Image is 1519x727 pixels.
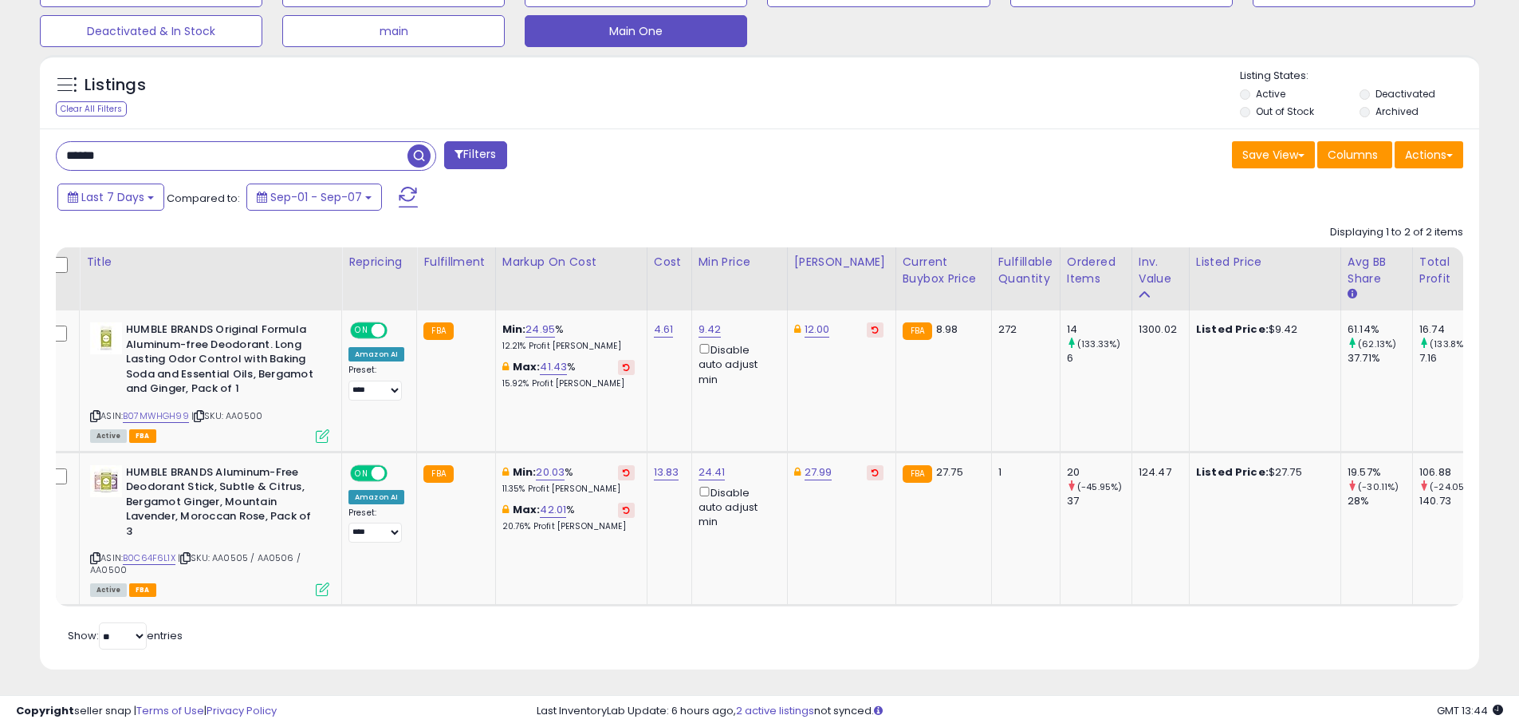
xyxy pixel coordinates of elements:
[1196,254,1334,271] div: Listed Price
[805,322,830,338] a: 12.00
[136,703,204,718] a: Terms of Use
[502,322,635,352] div: %
[502,322,526,337] b: Min:
[348,508,404,543] div: Preset:
[1358,338,1396,350] small: (62.13%)
[998,465,1048,480] div: 1
[40,15,262,47] button: Deactivated & In Stock
[352,324,372,338] span: ON
[86,254,335,271] div: Title
[1256,87,1285,101] label: Active
[1419,322,1484,337] div: 16.74
[423,465,453,483] small: FBA
[1196,322,1269,337] b: Listed Price:
[1330,225,1463,240] div: Displaying 1 to 2 of 2 items
[1256,105,1314,118] label: Out of Stock
[348,347,404,362] div: Amazon AI
[16,703,74,718] strong: Copyright
[699,322,722,338] a: 9.42
[998,322,1048,337] div: 272
[1348,351,1412,365] div: 37.71%
[1077,338,1120,350] small: (133.33%)
[502,341,635,352] p: 12.21% Profit [PERSON_NAME]
[513,502,541,517] b: Max:
[654,322,674,338] a: 4.61
[423,322,453,340] small: FBA
[1196,464,1269,480] b: Listed Price:
[903,465,932,483] small: FBA
[90,322,329,441] div: ASIN:
[736,703,814,718] a: 2 active listings
[525,322,555,338] a: 24.95
[513,359,541,374] b: Max:
[1067,465,1131,480] div: 20
[502,521,635,532] p: 20.76% Profit [PERSON_NAME]
[68,628,183,643] span: Show: entries
[1419,465,1484,480] div: 106.88
[57,184,164,211] button: Last 7 Days
[502,465,635,495] div: %
[654,254,685,271] div: Cost
[90,583,127,597] span: All listings currently available for purchase on Amazon
[191,409,262,422] span: | SKU: AA0500
[903,254,985,287] div: Current Buybox Price
[1419,351,1484,365] div: 7.16
[513,464,537,480] b: Min:
[90,465,122,497] img: 41g8hKd1THL._SL40_.jpg
[540,359,567,375] a: 41.43
[525,15,747,47] button: Main One
[207,703,277,718] a: Privacy Policy
[1067,322,1131,337] div: 14
[352,466,372,480] span: ON
[654,464,679,480] a: 13.83
[1139,254,1183,287] div: Inv. value
[502,254,640,271] div: Markup on Cost
[502,503,635,532] div: %
[1430,480,1475,493] small: (-24.05%)
[1437,703,1503,718] span: 2025-09-15 13:44 GMT
[167,191,240,206] span: Compared to:
[444,141,506,169] button: Filters
[1328,147,1378,163] span: Columns
[81,189,144,205] span: Last 7 Days
[85,74,146,97] h5: Listings
[126,465,320,543] b: HUMBLE BRANDS Aluminum-Free Deodorant Stick, Subtle & Citrus, Bergamot Ginger, Mountain Lavender,...
[1232,141,1315,168] button: Save View
[90,465,329,595] div: ASIN:
[1077,480,1122,493] small: (-45.95%)
[1348,465,1412,480] div: 19.57%
[90,322,122,354] img: 31FST16Q-HL._SL40_.jpg
[1067,254,1125,287] div: Ordered Items
[129,583,156,597] span: FBA
[270,189,362,205] span: Sep-01 - Sep-07
[537,704,1503,719] div: Last InventoryLab Update: 6 hours ago, not synced.
[502,484,635,495] p: 11.35% Profit [PERSON_NAME]
[936,322,958,337] span: 8.98
[1430,338,1467,350] small: (133.8%)
[1419,494,1484,508] div: 140.73
[385,324,411,338] span: OFF
[1348,287,1357,302] small: Avg BB Share.
[699,464,726,480] a: 24.41
[1317,141,1392,168] button: Columns
[699,254,781,271] div: Min Price
[1419,254,1478,287] div: Total Profit
[282,15,505,47] button: main
[1139,465,1177,480] div: 124.47
[1348,494,1412,508] div: 28%
[699,484,775,530] div: Disable auto adjust min
[1139,322,1177,337] div: 1300.02
[90,551,301,575] span: | SKU: AA0505 / AA0506 / AA0500
[794,254,889,271] div: [PERSON_NAME]
[805,464,832,480] a: 27.99
[495,247,647,310] th: The percentage added to the cost of goods (COGS) that forms the calculator for Min & Max prices.
[246,184,382,211] button: Sep-01 - Sep-07
[998,254,1053,287] div: Fulfillable Quantity
[699,341,775,387] div: Disable auto adjust min
[56,101,127,117] div: Clear All Filters
[348,254,410,271] div: Repricing
[129,429,156,443] span: FBA
[1395,141,1463,168] button: Actions
[1196,322,1328,337] div: $9.42
[16,704,277,719] div: seller snap | |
